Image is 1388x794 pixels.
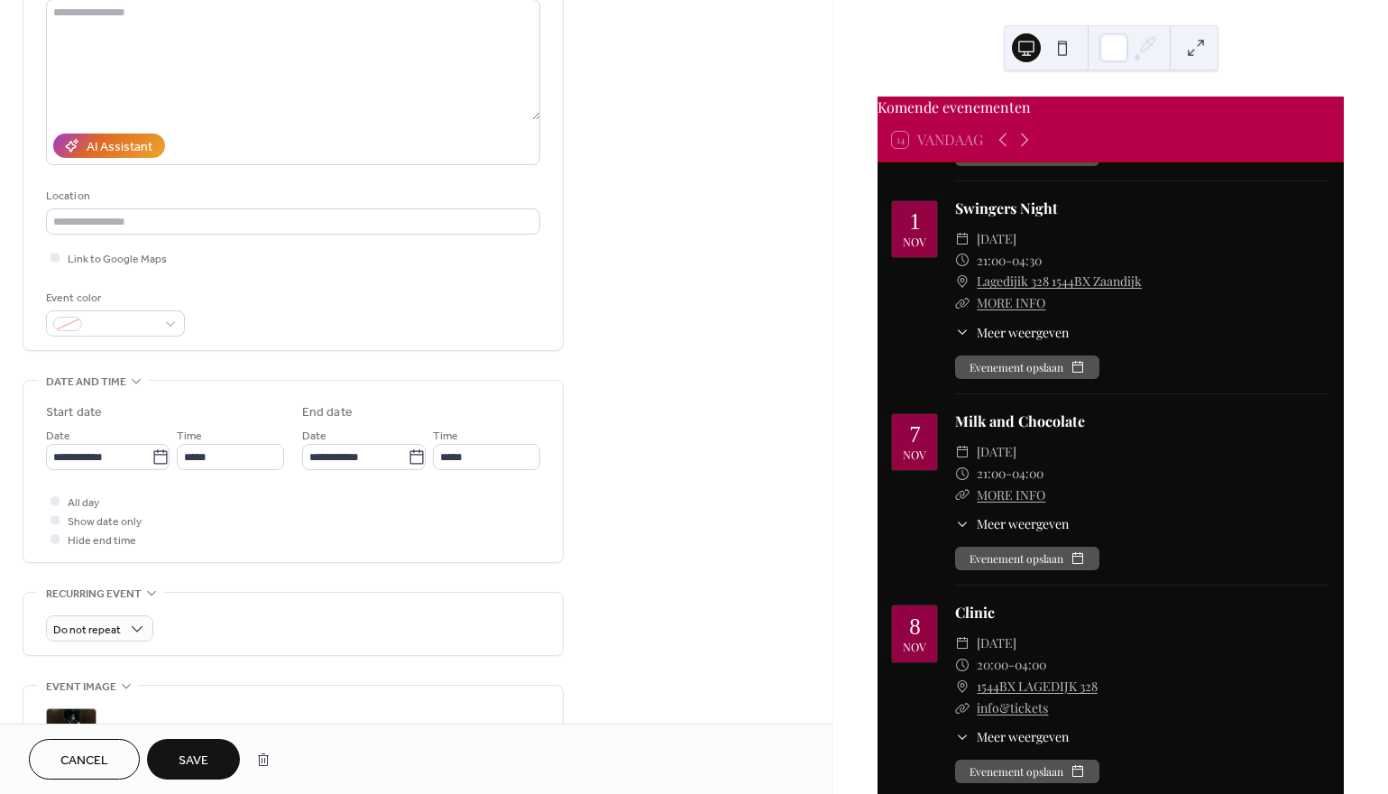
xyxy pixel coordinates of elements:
[977,250,1006,272] span: 21:00
[903,236,926,248] div: nov
[1006,463,1012,485] span: -
[1012,463,1043,485] span: 04:00
[955,271,970,292] div: ​
[179,752,208,771] span: Save
[977,463,1006,485] span: 21:00
[955,514,1069,533] button: ​Meer weergeven
[302,403,353,422] div: End date
[46,289,181,308] div: Event color
[46,427,70,446] span: Date
[955,198,1058,217] a: Swingers Night
[68,512,142,531] span: Show date only
[46,585,142,604] span: Recurring event
[87,138,152,157] div: AI Assistant
[977,654,1008,676] span: 20:00
[955,463,970,485] div: ​
[955,632,970,654] div: ​
[955,603,995,622] a: Clinic
[909,615,921,638] div: 8
[955,228,970,250] div: ​
[977,323,1069,342] span: Meer weergeven
[955,676,970,697] div: ​
[955,727,970,746] div: ​
[909,423,921,446] div: 7
[955,441,970,463] div: ​
[955,411,1085,430] a: Milk and Chocolate
[46,373,126,392] span: Date and time
[903,642,926,653] div: nov
[1012,250,1042,272] span: 04:30
[955,514,970,533] div: ​
[955,727,1069,746] button: ​Meer weergeven
[955,547,1099,570] button: Evenement opslaan
[433,427,458,446] span: Time
[955,760,1099,783] button: Evenement opslaan
[955,355,1099,379] button: Evenement opslaan
[1015,654,1046,676] span: 04:00
[53,134,165,158] button: AI Assistant
[955,323,1069,342] button: ​Meer weergeven
[68,250,167,269] span: Link to Google Maps
[955,697,970,719] div: ​
[977,294,1045,311] a: MORE INFO
[903,449,926,461] div: nov
[1006,250,1012,272] span: -
[977,486,1045,503] a: MORE INFO
[977,514,1069,533] span: Meer weergeven
[909,210,921,233] div: 1
[46,678,116,697] span: Event image
[955,292,970,314] div: ​
[302,427,326,446] span: Date
[977,441,1016,463] span: [DATE]
[147,739,240,780] button: Save
[977,676,1098,697] a: 1544BX LAGEDIJK 328
[29,739,140,780] button: Cancel
[955,250,970,272] div: ​
[46,187,537,206] div: Location
[955,485,970,506] div: ​
[977,228,1016,250] span: [DATE]
[46,708,97,759] div: ;
[878,97,1344,118] div: Komende evenementen
[1008,654,1015,676] span: -
[955,323,970,342] div: ​
[977,727,1069,746] span: Meer weergeven
[60,752,108,771] span: Cancel
[53,620,121,641] span: Do not repeat
[977,699,1048,716] a: info&tickets
[68,531,136,550] span: Hide end time
[977,632,1016,654] span: [DATE]
[46,403,102,422] div: Start date
[68,494,99,512] span: All day
[955,654,970,676] div: ​
[977,271,1142,292] a: Lagedijik 328 1544BX Zaandijk
[177,427,202,446] span: Time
